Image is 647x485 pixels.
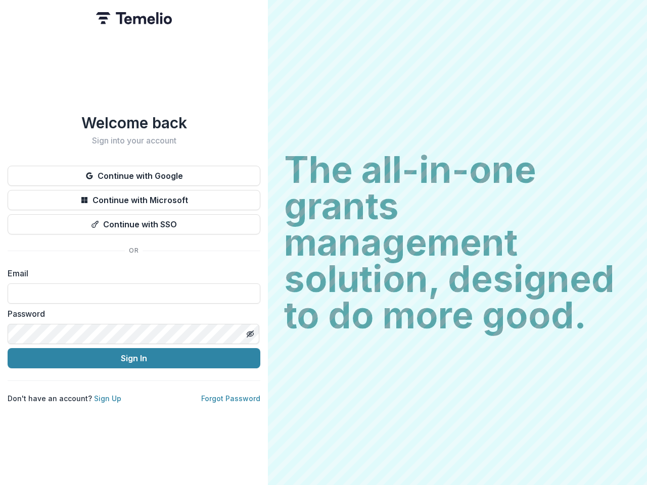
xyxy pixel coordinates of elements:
[8,348,260,368] button: Sign In
[8,114,260,132] h1: Welcome back
[8,267,254,279] label: Email
[8,136,260,145] h2: Sign into your account
[8,190,260,210] button: Continue with Microsoft
[94,394,121,403] a: Sign Up
[242,326,258,342] button: Toggle password visibility
[8,214,260,234] button: Continue with SSO
[96,12,172,24] img: Temelio
[201,394,260,403] a: Forgot Password
[8,166,260,186] button: Continue with Google
[8,308,254,320] label: Password
[8,393,121,404] p: Don't have an account?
